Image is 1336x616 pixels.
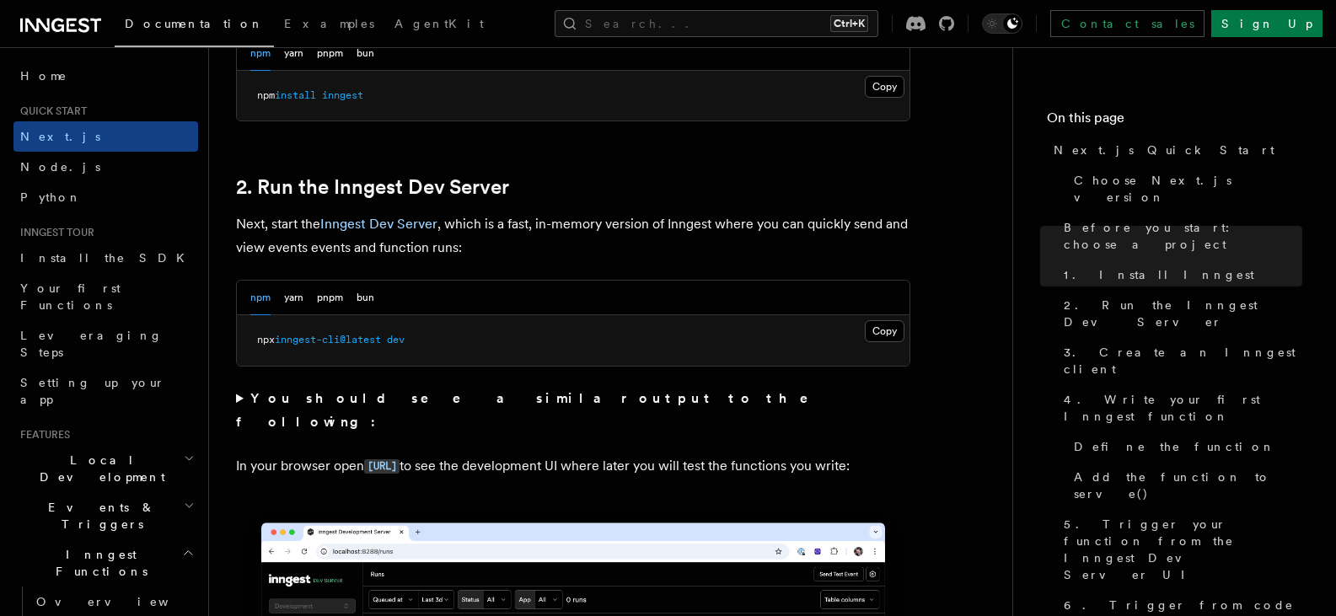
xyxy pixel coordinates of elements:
[250,36,271,71] button: npm
[1211,10,1323,37] a: Sign Up
[364,458,400,474] a: [URL]
[394,17,484,30] span: AgentKit
[1064,344,1302,378] span: 3. Create an Inngest client
[236,387,910,434] summary: You should see a similar output to the following:
[20,329,163,359] span: Leveraging Steps
[13,61,198,91] a: Home
[13,367,198,415] a: Setting up your app
[322,89,363,101] span: inngest
[20,190,82,204] span: Python
[125,17,264,30] span: Documentation
[20,130,100,143] span: Next.js
[1064,266,1254,283] span: 1. Install Inngest
[1054,142,1274,158] span: Next.js Quick Start
[317,281,343,315] button: pnpm
[13,539,198,587] button: Inngest Functions
[284,36,303,71] button: yarn
[1047,108,1302,135] h4: On this page
[1057,290,1302,337] a: 2. Run the Inngest Dev Server
[1057,337,1302,384] a: 3. Create an Inngest client
[320,216,437,232] a: Inngest Dev Server
[257,89,275,101] span: npm
[1067,165,1302,212] a: Choose Next.js version
[13,320,198,367] a: Leveraging Steps
[1047,135,1302,165] a: Next.js Quick Start
[1067,431,1302,462] a: Define the function
[20,376,165,406] span: Setting up your app
[357,281,374,315] button: bun
[250,281,271,315] button: npm
[1074,438,1275,455] span: Define the function
[1064,597,1294,613] span: 6. Trigger from code
[284,281,303,315] button: yarn
[236,212,910,260] p: Next, start the , which is a fast, in-memory version of Inngest where you can quickly send and vi...
[384,5,494,46] a: AgentKit
[236,175,509,199] a: 2. Run the Inngest Dev Server
[865,320,904,342] button: Copy
[1057,384,1302,431] a: 4. Write your first Inngest function
[1064,219,1302,253] span: Before you start: choose a project
[284,17,374,30] span: Examples
[257,334,275,345] span: npx
[555,10,878,37] button: Search...Ctrl+K
[13,499,184,533] span: Events & Triggers
[1064,297,1302,330] span: 2. Run the Inngest Dev Server
[1064,391,1302,425] span: 4. Write your first Inngest function
[1057,509,1302,590] a: 5. Trigger your function from the Inngest Dev Server UI
[20,160,100,174] span: Node.js
[865,76,904,98] button: Copy
[13,243,198,273] a: Install the SDK
[13,492,198,539] button: Events & Triggers
[1064,516,1302,583] span: 5. Trigger your function from the Inngest Dev Server UI
[13,104,87,118] span: Quick start
[13,445,198,492] button: Local Development
[275,334,381,345] span: inngest-cli@latest
[1057,212,1302,260] a: Before you start: choose a project
[387,334,405,345] span: dev
[13,428,70,442] span: Features
[13,226,94,239] span: Inngest tour
[36,595,210,608] span: Overview
[13,182,198,212] a: Python
[13,452,184,485] span: Local Development
[236,390,832,430] strong: You should see a similar output to the following:
[1050,10,1205,37] a: Contact sales
[115,5,274,47] a: Documentation
[357,36,374,71] button: bun
[364,459,400,474] code: [URL]
[13,152,198,182] a: Node.js
[20,281,121,312] span: Your first Functions
[275,89,316,101] span: install
[982,13,1022,34] button: Toggle dark mode
[1067,462,1302,509] a: Add the function to serve()
[13,121,198,152] a: Next.js
[317,36,343,71] button: pnpm
[20,67,67,84] span: Home
[13,546,182,580] span: Inngest Functions
[1074,469,1302,502] span: Add the function to serve()
[274,5,384,46] a: Examples
[236,454,910,479] p: In your browser open to see the development UI where later you will test the functions you write:
[13,273,198,320] a: Your first Functions
[20,251,195,265] span: Install the SDK
[1074,172,1302,206] span: Choose Next.js version
[1057,260,1302,290] a: 1. Install Inngest
[830,15,868,32] kbd: Ctrl+K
